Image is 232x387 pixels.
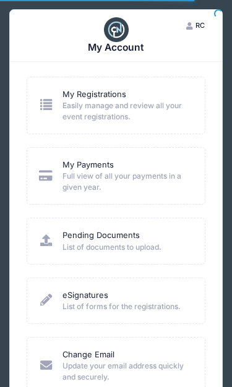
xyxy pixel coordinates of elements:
[62,159,114,171] a: My Payments
[62,301,190,312] span: List of forms for the registrations.
[62,229,140,241] a: Pending Documents
[195,21,205,30] span: RC
[62,100,190,122] span: Easily manage and review all your event registrations.
[62,242,190,253] span: List of documents to upload.
[176,15,215,35] button: RC
[27,42,205,54] h3: My Account
[62,289,108,301] a: eSignatures
[62,171,190,193] span: Full view of all your payments in a given year.
[62,88,126,100] a: My Registrations
[104,17,129,42] img: CampNetwork
[62,349,114,360] a: Change Email
[62,360,190,383] span: Update your email address quickly and securely.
